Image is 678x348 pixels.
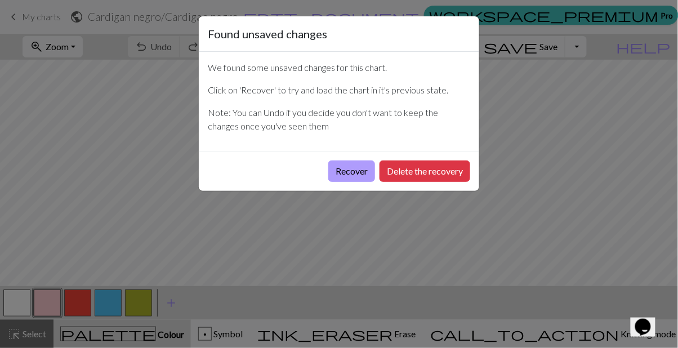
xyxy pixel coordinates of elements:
h5: Found unsaved changes [208,25,327,42]
p: Note: You can Undo if you decide you don't want to keep the changes once you've seen them [208,106,470,133]
p: We found some unsaved changes for this chart. [208,61,470,74]
iframe: chat widget [631,303,667,337]
p: Click on 'Recover' to try and load the chart in it's previous state. [208,83,470,97]
button: Recover [328,160,375,182]
button: Delete the recovery [380,160,470,182]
